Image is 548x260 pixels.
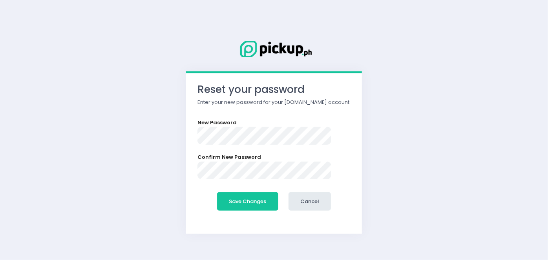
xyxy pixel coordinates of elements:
[217,192,278,211] button: Save Changes
[197,119,237,127] label: New Password
[289,192,331,211] button: Cancel
[197,84,351,96] h3: Reset your password
[283,188,336,215] a: Cancel
[235,39,313,59] img: Logo
[197,153,261,161] label: Confirm New Password
[197,98,351,106] p: Enter your new password for your [DOMAIN_NAME] account.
